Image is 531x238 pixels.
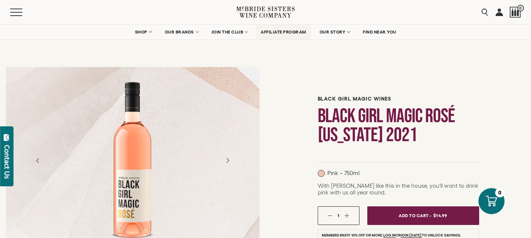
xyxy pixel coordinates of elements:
span: OUR STORY [320,29,346,35]
div: Contact Us [3,145,11,179]
a: FIND NEAR YOU [358,25,401,39]
span: SHOP [135,29,148,35]
a: JOIN THE CLUB [207,25,252,39]
div: 0 [495,188,505,197]
h6: Black Girl Magic Wines [318,96,479,102]
span: AFFILIATE PROGRAM [261,29,306,35]
span: 0 [517,5,524,12]
button: Previous [28,151,48,170]
span: $14.99 [433,210,447,221]
a: join [DATE] [401,233,421,238]
a: Log in [383,233,396,238]
span: FIND NEAR YOU [363,29,396,35]
button: Mobile Menu Trigger [10,9,37,16]
span: OUR BRANDS [165,29,194,35]
button: Add To Cart - $14.99 [367,206,479,225]
a: AFFILIATE PROGRAM [256,25,311,39]
span: 1 [337,213,339,218]
p: Pink – 750ml [318,170,359,177]
span: JOIN THE CLUB [211,29,243,35]
a: SHOP [130,25,156,39]
button: Next [218,151,237,170]
span: With [PERSON_NAME] like this in the house, you’ll want to drink pink with us all year round. [318,183,478,196]
h1: Black Girl Magic Rosé [US_STATE] 2021 [318,107,479,145]
span: Add To Cart - [399,210,431,221]
a: OUR STORY [315,25,355,39]
a: OUR BRANDS [160,25,203,39]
